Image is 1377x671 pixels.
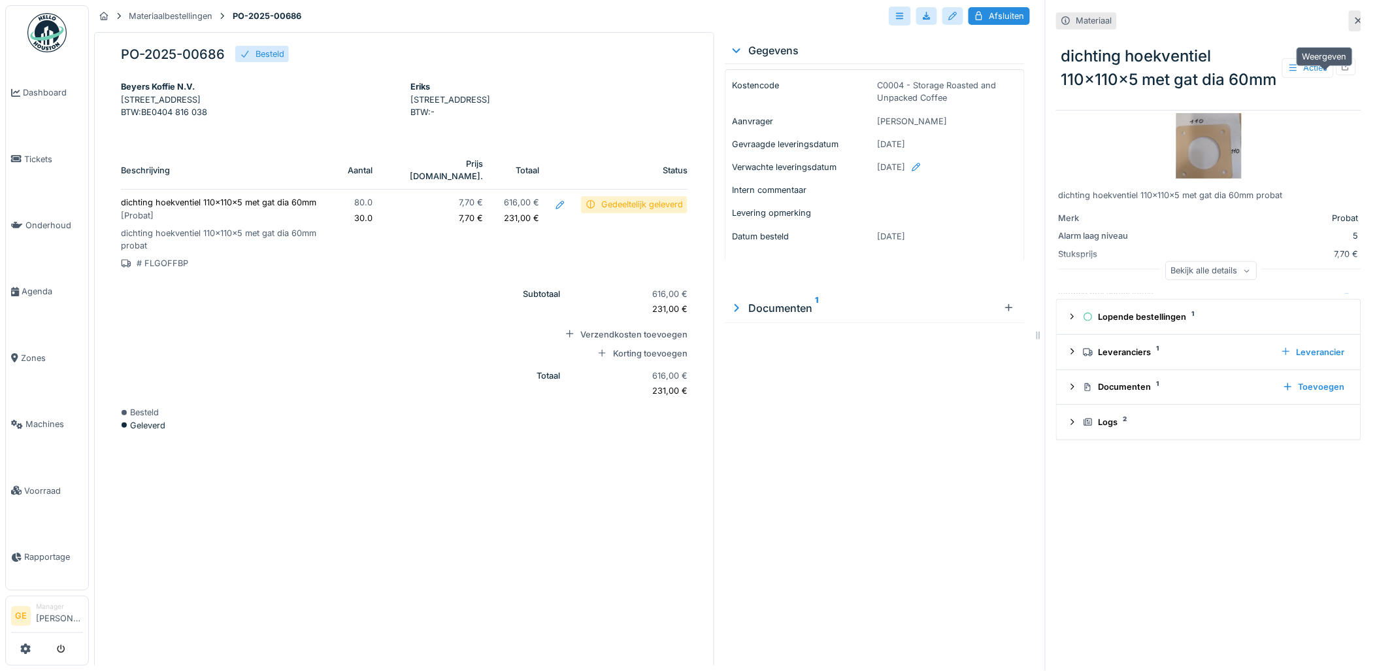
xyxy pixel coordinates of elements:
[1282,58,1334,77] div: Acties
[383,151,493,190] th: Prijs [DOMAIN_NAME].
[11,606,31,626] li: GE
[1276,343,1350,361] div: Leverancier
[732,79,872,104] p: Kostencode
[1062,340,1355,364] summary: Leveranciers1Leverancier
[6,60,88,126] a: Dashboard
[24,485,83,497] span: Voorraad
[878,79,1018,104] p: C0004 - Storage Roasted and Unpacked Coffee
[256,48,284,60] div: Besteld
[121,196,327,221] p: dichting hoekventiel 110x110x5 met gat dia 60mm
[1076,14,1112,27] div: Materiaal
[730,300,999,316] div: Documenten
[6,391,88,457] a: Machines
[815,300,818,316] sup: 1
[581,288,688,300] p: 616,00 €
[550,347,688,360] div: Korting toevoegen
[732,115,872,128] p: Aanvrager
[129,10,212,22] div: Materiaalbestellingen
[121,406,688,419] div: Besteld
[348,196,373,209] p: 80.0
[121,80,398,93] div: Beyers Koffie N.V.
[1083,416,1345,428] div: Logs
[732,230,872,243] p: Datum besteld
[121,281,571,324] th: Subtotaal
[1059,248,1157,260] div: Stuksprijs
[36,602,83,611] div: Manager
[1062,375,1355,400] summary: Documenten1Toevoegen
[1278,378,1350,396] div: Toevoegen
[493,151,550,190] th: Totaal
[27,13,67,52] img: Badge_color-CXgf-gQk.svg
[601,198,683,211] div: Gedeeltelijk geleverd
[878,138,1018,150] p: [DATE]
[121,106,398,118] p: BTW : BE0404 816 038
[550,328,688,341] div: Verzendkosten toevoegen
[878,115,1018,128] p: [PERSON_NAME]
[6,126,88,192] a: Tickets
[504,212,539,224] p: 231,00 €
[6,524,88,590] a: Rapportage
[21,352,83,364] span: Zones
[411,106,688,118] p: BTW : -
[1166,261,1257,280] div: Bekijk alle details
[1083,381,1272,393] div: Documenten
[393,196,483,209] p: 7,70 €
[121,363,571,406] th: Totaal
[504,196,539,209] p: 616,00 €
[6,325,88,391] a: Zones
[732,184,872,196] p: Intern commentaar
[121,46,225,62] h5: PO-2025-00686
[1083,311,1345,323] div: Lopende bestellingen
[121,257,327,269] p: # FLGOFFBP
[1059,189,1359,201] div: dichting hoekventiel 110x110x5 met gat dia 60mm probat
[121,211,154,220] span: [ Probat ]
[1062,410,1355,434] summary: Logs2
[581,370,688,382] p: 616,00 €
[969,7,1030,25] div: Afsluiten
[581,303,688,315] p: 231,00 €
[1162,248,1359,260] div: 7,70 €
[732,161,872,173] p: Verwachte leveringsdatum
[121,419,688,432] div: Geleverd
[22,285,83,298] span: Agenda
[24,153,83,165] span: Tickets
[121,227,327,252] p: dichting hoekventiel 110x110x5 met gat dia 60mm probat
[227,10,307,22] strong: PO-2025-00686
[581,385,688,397] p: 231,00 €
[1059,212,1157,224] div: Merk
[121,151,337,190] th: Beschrijving
[411,80,688,93] div: Eriks
[23,86,83,99] span: Dashboard
[6,258,88,324] a: Agenda
[348,212,373,224] p: 30.0
[337,151,383,190] th: Aantal
[1056,39,1361,97] div: dichting hoekventiel 110x110x5 met gat dia 60mm
[878,230,1018,243] p: [DATE]
[1162,212,1359,224] div: Probat
[6,457,88,523] a: Voorraad
[732,138,872,150] p: Gevraagde leveringsdatum
[411,94,688,106] p: [STREET_ADDRESS]
[24,551,83,563] span: Rapportage
[25,418,83,430] span: Machines
[6,192,88,258] a: Onderhoud
[1062,305,1355,329] summary: Lopende bestellingen1
[11,602,83,633] a: GE Manager[PERSON_NAME]
[1162,230,1359,242] div: 5
[1059,230,1157,242] div: Alarm laag niveau
[1176,113,1242,179] img: dichting hoekventiel 110x110x5 met gat dia 60mm
[1297,47,1353,66] div: Weergeven
[36,602,83,630] li: [PERSON_NAME]
[878,161,1018,184] div: [DATE]
[393,212,483,224] p: 7,70 €
[1083,346,1270,358] div: Leveranciers
[121,94,398,106] p: [STREET_ADDRESS]
[571,151,688,190] th: Status
[25,219,83,232] span: Onderhoud
[730,43,1020,58] div: Gegevens
[732,207,872,219] p: Levering opmerking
